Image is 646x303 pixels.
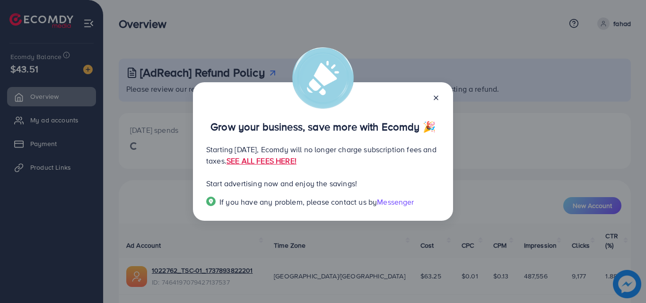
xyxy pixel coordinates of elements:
img: Popup guide [206,197,216,206]
p: Start advertising now and enjoy the savings! [206,178,440,189]
img: alert [292,47,354,109]
span: If you have any problem, please contact us by [219,197,377,207]
p: Starting [DATE], Ecomdy will no longer charge subscription fees and taxes. [206,144,440,166]
p: Grow your business, save more with Ecomdy 🎉 [206,121,440,132]
span: Messenger [377,197,414,207]
a: SEE ALL FEES HERE! [227,156,297,166]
